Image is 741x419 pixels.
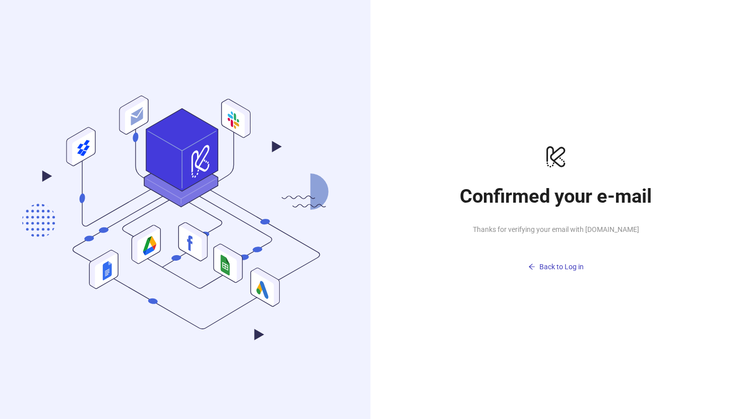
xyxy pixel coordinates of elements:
[455,185,657,208] h1: Confirmed your e-mail
[528,263,535,270] span: arrow-left
[455,224,657,235] span: Thanks for verifying your email with [DOMAIN_NAME]
[539,263,584,271] span: Back to Log in
[455,243,657,275] a: Back to Log in
[455,259,657,275] button: Back to Log in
